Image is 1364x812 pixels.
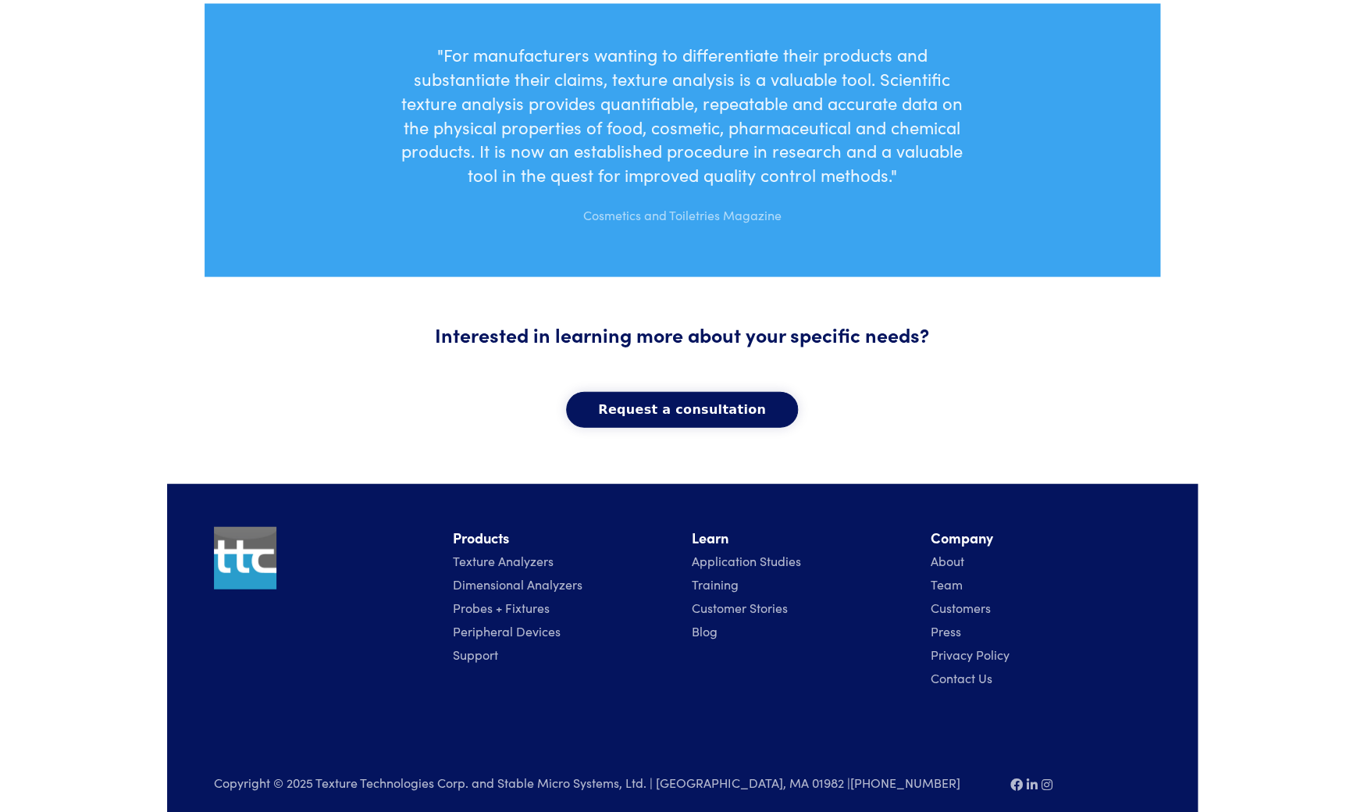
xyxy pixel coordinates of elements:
a: Blog [692,622,718,639]
a: Texture Analyzers [453,552,554,569]
a: Support [453,646,498,663]
p: Cosmetics and Toiletries Magazine [399,194,965,226]
a: Peripheral Devices [453,622,561,639]
a: Dimensional Analyzers [453,575,582,593]
a: [PHONE_NUMBER] [850,774,960,791]
li: Products [453,527,673,550]
li: Learn [692,527,912,550]
a: Application Studies [692,552,801,569]
a: About [931,552,964,569]
img: ttc_logo_1x1_v1.0.png [214,527,276,589]
a: Probes + Fixtures [453,599,550,616]
li: Company [931,527,1151,550]
a: Training [692,575,739,593]
button: Request a consultation [566,392,798,428]
a: Team [931,575,963,593]
p: Copyright © 2025 Texture Technologies Corp. and Stable Micro Systems, Ltd. | [GEOGRAPHIC_DATA], M... [214,772,992,793]
h5: Interested in learning more about your specific needs? [294,321,1071,348]
a: Press [931,622,961,639]
h6: "For manufacturers wanting to differentiate their products and substantiate their claims, texture... [399,43,965,187]
a: Contact Us [931,669,992,686]
a: Privacy Policy [931,646,1010,663]
a: Customers [931,599,991,616]
a: Customer Stories [692,599,788,616]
